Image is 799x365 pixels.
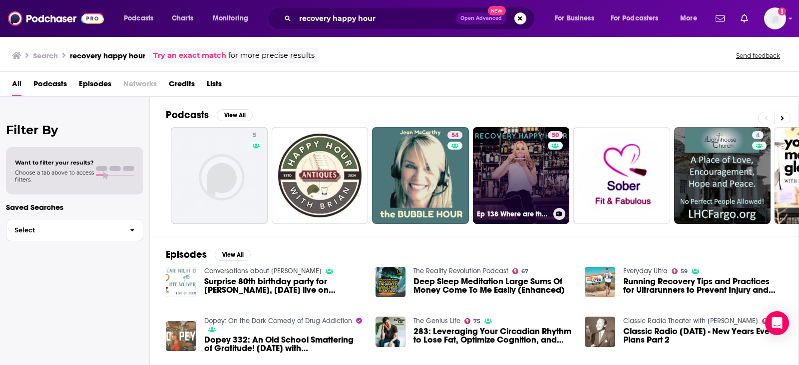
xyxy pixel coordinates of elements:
span: Select [6,227,122,233]
a: 59 [672,268,688,274]
span: Open Advanced [460,16,502,21]
span: 54 [451,131,458,141]
a: Classic Radio 12-31-24 - New Years Eve Plans Part 2 [623,327,783,344]
div: Open Intercom Messenger [765,311,789,335]
h2: Filter By [6,123,143,137]
span: Logged in as BerkMarc [764,7,786,29]
div: Search podcasts, credits, & more... [277,7,544,30]
button: open menu [604,10,673,26]
button: open menu [673,10,710,26]
button: open menu [117,10,166,26]
span: Podcasts [124,11,153,25]
img: Deep Sleep Meditation Large Sums Of Money Come To Me Easily (Enhanced) [376,267,406,297]
img: Podchaser - Follow, Share and Rate Podcasts [8,9,104,28]
p: Saved Searches [6,202,143,212]
span: Surprise 80th birthday party for [PERSON_NAME], [DATE] live on [GEOGRAPHIC_DATA] [204,277,364,294]
span: Monitoring [213,11,248,25]
span: 75 [473,319,480,324]
a: 50 [548,131,563,139]
span: New [488,6,506,15]
button: open menu [548,10,607,26]
span: 67 [521,269,528,274]
button: View All [217,109,253,121]
a: Podcasts [33,76,67,96]
img: Dopey 332: An Old School Smattering of Gratitude! Thanksgiving with Amy Dresner, TRAUMA, heroin, ... [166,321,196,352]
a: 5 [249,131,260,139]
button: Show profile menu [764,7,786,29]
img: User Profile [764,7,786,29]
button: Send feedback [733,51,783,60]
a: 5 [171,127,268,224]
span: 5 [253,131,256,141]
span: Charts [172,11,193,25]
button: Select [6,219,143,241]
span: for more precise results [228,50,315,61]
span: 283: Leveraging Your Circadian Rhythm to Lose Fat, Optimize Cognition, and Prevent Disease | [PER... [413,327,573,344]
button: open menu [206,10,261,26]
a: Credits [169,76,195,96]
span: 50 [552,131,559,141]
a: EpisodesView All [166,248,251,261]
a: The Genius Life [413,317,460,325]
span: 4 [756,131,760,141]
span: For Podcasters [611,11,659,25]
a: 57 [762,318,778,324]
a: Show notifications dropdown [712,10,729,27]
a: Surprise 80th birthday party for Jeff Wolverton, Dec 8, 2024 live on Baba Zoom [204,277,364,294]
a: 4 [674,127,771,224]
img: Classic Radio 12-31-24 - New Years Eve Plans Part 2 [585,317,615,347]
a: 54 [447,131,462,139]
a: PodcastsView All [166,109,253,121]
a: 75 [464,318,480,324]
a: Charts [165,10,199,26]
a: Everyday Ultra [623,267,668,275]
a: Show notifications dropdown [737,10,752,27]
a: Deep Sleep Meditation Large Sums Of Money Come To Me Easily (Enhanced) [413,277,573,294]
img: 283: Leveraging Your Circadian Rhythm to Lose Fat, Optimize Cognition, and Prevent Disease | Satc... [376,317,406,347]
h2: Episodes [166,248,207,261]
a: The Reality Revolution Podcast [413,267,508,275]
a: Dopey 332: An Old School Smattering of Gratitude! Thanksgiving with Amy Dresner, TRAUMA, heroin, ... [204,336,364,353]
span: 59 [681,269,688,274]
a: All [12,76,21,96]
span: For Business [555,11,594,25]
a: Try an exact match [153,50,226,61]
h2: Podcasts [166,109,209,121]
span: Choose a tab above to access filters. [15,169,94,183]
h3: recovery happy hour [70,51,145,60]
a: 50Ep 138 Where are they now? [473,127,570,224]
a: Lists [207,76,222,96]
svg: Add a profile image [778,7,786,15]
a: Running Recovery Tips and Practices for Ultrarunners to Prevent Injury and Perform Better [623,277,783,294]
span: Classic Radio [DATE] - New Years Eve Plans Part 2 [623,327,783,344]
button: Open AdvancedNew [456,12,506,24]
a: Classic Radio Theater with Wyatt Cox [623,317,758,325]
a: Episodes [79,76,111,96]
a: Conversations about Meher Baba [204,267,322,275]
input: Search podcasts, credits, & more... [295,10,456,26]
button: View All [215,249,251,261]
img: Running Recovery Tips and Practices for Ultrarunners to Prevent Injury and Perform Better [585,267,615,297]
h3: Ep 138 Where are they now? [477,210,549,218]
a: Dopey: On the Dark Comedy of Drug Addiction [204,317,352,325]
a: 283: Leveraging Your Circadian Rhythm to Lose Fat, Optimize Cognition, and Prevent Disease | Satc... [413,327,573,344]
h3: Search [33,51,58,60]
img: Surprise 80th birthday party for Jeff Wolverton, Dec 8, 2024 live on Baba Zoom [166,267,196,297]
a: 54 [372,127,469,224]
span: Networks [123,76,157,96]
a: 4 [752,131,764,139]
